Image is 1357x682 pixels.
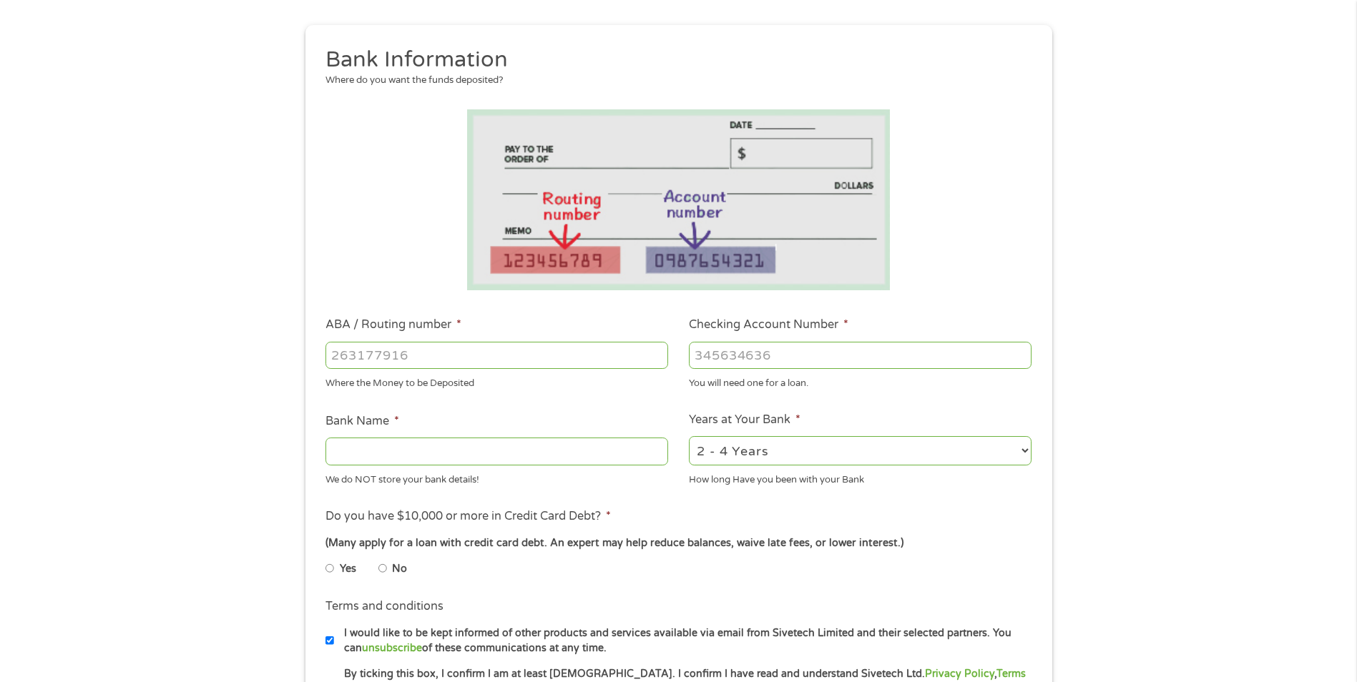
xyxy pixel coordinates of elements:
[325,372,668,391] div: Where the Money to be Deposited
[325,468,668,487] div: We do NOT store your bank details!
[689,342,1032,369] input: 345634636
[925,668,994,680] a: Privacy Policy
[325,599,444,614] label: Terms and conditions
[340,561,356,577] label: Yes
[325,317,461,332] label: ABA / Routing number
[325,414,399,429] label: Bank Name
[334,626,1036,656] label: I would like to be kept informed of other products and services available via email from Sivetech...
[325,535,1031,551] div: (Many apply for a loan with credit card debt. An expert may help reduce balances, waive late fees...
[689,468,1032,487] div: How long Have you been with your Bank
[325,342,668,369] input: 263177916
[689,317,848,332] label: Checking Account Number
[392,561,407,577] label: No
[689,412,800,428] label: Years at Your Bank
[325,509,611,524] label: Do you have $10,000 or more in Credit Card Debt?
[467,109,891,290] img: Routing number location
[689,372,1032,391] div: You will need one for a loan.
[325,46,1021,74] h2: Bank Information
[362,642,422,654] a: unsubscribe
[325,74,1021,88] div: Where do you want the funds deposited?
